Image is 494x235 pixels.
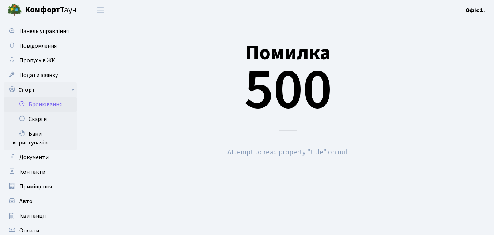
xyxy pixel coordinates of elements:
[4,126,77,150] a: Бани користувачів
[19,42,57,50] span: Повідомлення
[25,4,60,16] b: Комфорт
[4,112,77,126] a: Скарги
[7,3,22,18] img: logo.png
[4,209,77,223] a: Квитанції
[19,197,33,205] span: Авто
[246,38,331,67] small: Помилка
[4,165,77,179] a: Контакти
[227,147,349,157] small: Attempt to read property "title" on null
[25,4,77,16] span: Таун
[4,179,77,194] a: Приміщення
[4,194,77,209] a: Авто
[4,97,77,112] a: Бронювання
[4,24,77,38] a: Панель управління
[465,6,485,15] a: Офіс 1.
[4,82,77,97] a: Спорт
[4,38,77,53] a: Повідомлення
[19,212,46,220] span: Квитанції
[19,183,52,191] span: Приміщення
[4,68,77,82] a: Подати заявку
[19,227,39,235] span: Оплати
[19,153,49,161] span: Документи
[19,71,58,79] span: Подати заявку
[4,150,77,165] a: Документи
[19,168,45,176] span: Контакти
[4,53,77,68] a: Пропуск в ЖК
[19,27,69,35] span: Панель управління
[91,4,110,16] button: Переключити навігацію
[465,6,485,14] b: Офіс 1.
[93,23,483,131] div: 500
[19,56,55,65] span: Пропуск в ЖК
